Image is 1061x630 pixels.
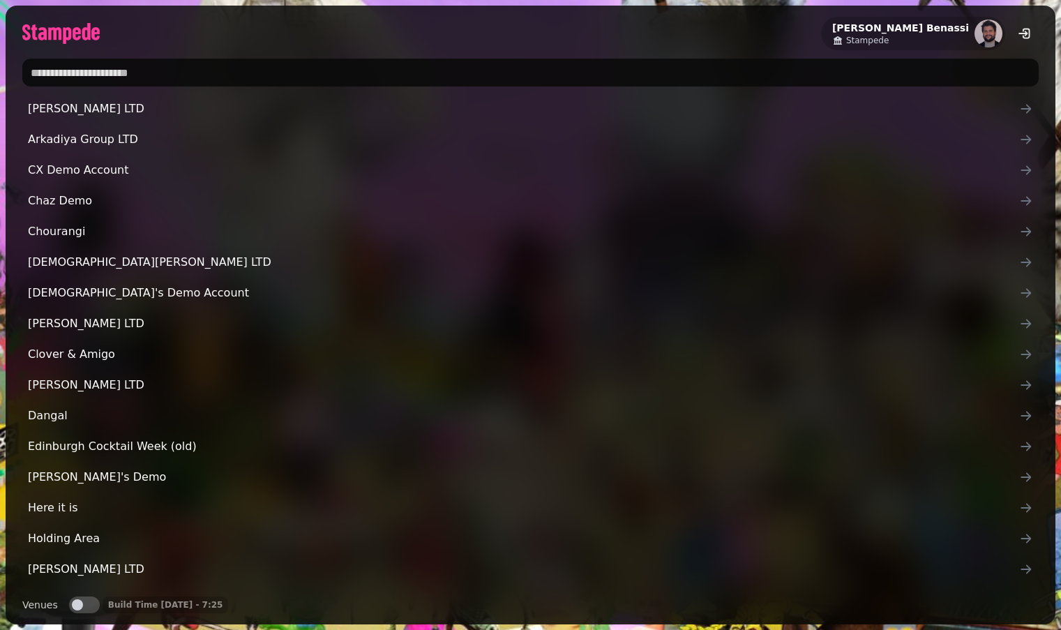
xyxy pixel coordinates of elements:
a: Edinburgh Cocktail Week (old) [22,433,1039,460]
img: logo [22,23,100,44]
a: [DEMOGRAPHIC_DATA]'s Demo Account [22,279,1039,307]
span: Dangal [28,407,1019,424]
a: Here it is [22,494,1039,522]
p: Build Time [DATE] - 7:25 [108,599,223,610]
span: Chaz Demo [28,193,1019,209]
span: [PERSON_NAME] LTD [28,100,1019,117]
a: [PERSON_NAME] LTD [22,95,1039,123]
a: Stampede [832,35,969,46]
a: [PERSON_NAME]'s Demo [22,463,1039,491]
h2: [PERSON_NAME] Benassi [832,21,969,35]
a: Clover & Amigo [22,340,1039,368]
a: CX Demo Account [22,156,1039,184]
a: [PERSON_NAME] LTD [22,555,1039,583]
a: Holding Area [22,525,1039,553]
span: [DEMOGRAPHIC_DATA][PERSON_NAME] LTD [28,254,1019,271]
span: Here it is [28,500,1019,516]
span: Chourangi [28,223,1019,240]
span: [PERSON_NAME] LTD [28,315,1019,332]
span: [PERSON_NAME] LTD [28,377,1019,393]
img: aHR0cHM6Ly93d3cuZ3JhdmF0YXIuY29tL2F2YXRhci9mNWJlMmFiYjM4MjBmMGYzOTE3MzVlNWY5MTA5YzdkYz9zPTE1MCZkP... [975,20,1002,47]
a: [PERSON_NAME] LTD [22,310,1039,338]
a: Chaz Demo [22,187,1039,215]
button: logout [1011,20,1039,47]
label: Venues [22,597,58,613]
a: Dangal [22,402,1039,430]
span: [DEMOGRAPHIC_DATA]'s Demo Account [28,285,1019,301]
span: [PERSON_NAME]'s Demo [28,469,1019,486]
span: Stampede [846,35,889,46]
a: Chourangi [22,218,1039,246]
span: Arkadiya Group LTD [28,131,1019,148]
span: Holding Area [28,530,1019,547]
span: Edinburgh Cocktail Week (old) [28,438,1019,455]
a: Arkadiya Group LTD [22,126,1039,153]
a: [PERSON_NAME] LTD [22,371,1039,399]
span: CX Demo Account [28,162,1019,179]
a: [DEMOGRAPHIC_DATA][PERSON_NAME] LTD [22,248,1039,276]
span: [PERSON_NAME] LTD [28,561,1019,578]
span: Clover & Amigo [28,346,1019,363]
